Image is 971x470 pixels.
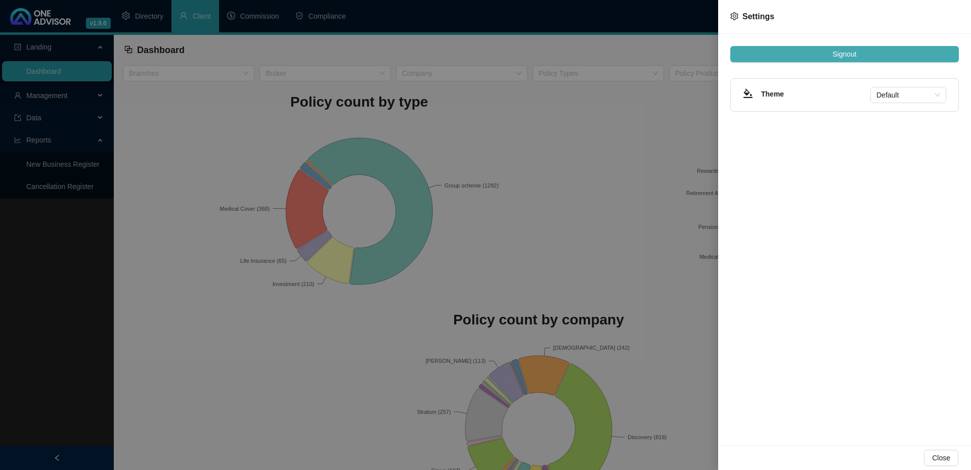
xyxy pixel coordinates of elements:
button: Close [924,450,958,466]
h4: Theme [761,88,870,100]
button: Signout [730,46,959,62]
span: Close [932,452,950,463]
span: Signout [832,49,856,60]
span: Default [876,87,940,103]
span: setting [730,12,738,20]
span: Settings [742,12,774,21]
span: bg-colors [743,88,753,99]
